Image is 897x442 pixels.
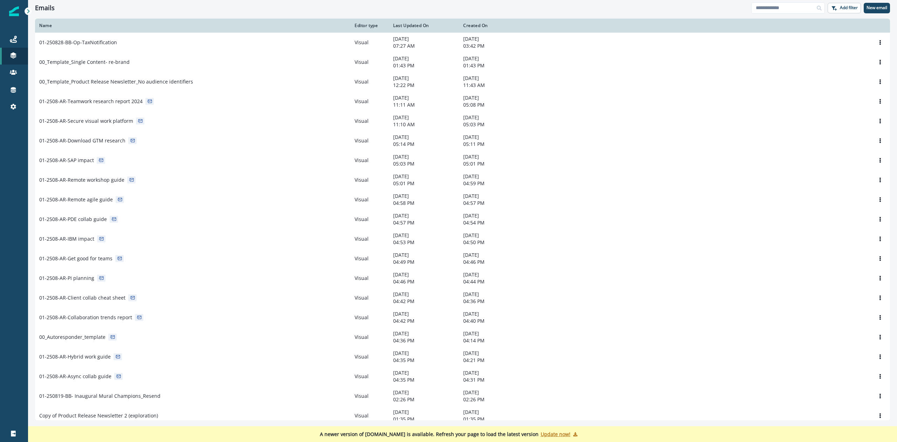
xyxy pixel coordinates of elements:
[350,347,389,367] td: Visual
[393,350,455,357] p: [DATE]
[463,219,525,226] p: 04:54 PM
[463,369,525,376] p: [DATE]
[393,200,455,207] p: 04:58 PM
[463,180,525,187] p: 04:59 PM
[39,235,94,242] p: 01-2508-AR-IBM impact
[39,294,125,301] p: 01-2508-AR-Client collab cheat sheet
[393,369,455,376] p: [DATE]
[350,327,389,347] td: Visual
[393,35,455,42] p: [DATE]
[393,114,455,121] p: [DATE]
[350,406,389,426] td: Visual
[35,92,890,111] a: 01-2508-AR-Teamwork research report 2024Visual[DATE]11:11 AM[DATE]05:08 PMOptions
[463,75,525,82] p: [DATE]
[393,396,455,403] p: 02:26 PM
[350,92,389,111] td: Visual
[463,357,525,364] p: 04:21 PM
[840,5,858,10] p: Add filter
[350,52,389,72] td: Visual
[463,134,525,141] p: [DATE]
[355,23,385,28] div: Editor type
[875,273,886,283] button: Options
[35,367,890,386] a: 01-2508-AR-Async collab guideVisual[DATE]04:35 PM[DATE]04:31 PMOptions
[39,255,112,262] p: 01-2508-AR-Get good for teams
[39,78,193,85] p: 00_Template_Product Release Newsletter_No audience identifiers
[393,173,455,180] p: [DATE]
[393,134,455,141] p: [DATE]
[35,229,890,249] a: 01-2508-AR-IBM impactVisual[DATE]04:53 PM[DATE]04:50 PMOptions
[393,376,455,383] p: 04:35 PM
[393,317,455,324] p: 04:42 PM
[393,330,455,337] p: [DATE]
[393,278,455,285] p: 04:46 PM
[875,391,886,401] button: Options
[875,116,886,126] button: Options
[463,317,525,324] p: 04:40 PM
[39,157,94,164] p: 01-2508-AR-SAP impact
[9,6,19,16] img: Inflection
[463,298,525,305] p: 04:36 PM
[393,141,455,148] p: 05:14 PM
[393,252,455,259] p: [DATE]
[39,98,143,105] p: 01-2508-AR-Teamwork research report 2024
[463,42,525,49] p: 03:42 PM
[393,121,455,128] p: 11:10 AM
[393,291,455,298] p: [DATE]
[350,190,389,209] td: Visual
[393,23,455,28] div: Last Updated On
[463,278,525,285] p: 04:44 PM
[463,376,525,383] p: 04:31 PM
[463,114,525,121] p: [DATE]
[39,393,160,400] p: 01-250819-BB- Inaugural Mural Champions_Resend
[393,160,455,167] p: 05:03 PM
[875,175,886,185] button: Options
[875,76,886,87] button: Options
[393,389,455,396] p: [DATE]
[463,232,525,239] p: [DATE]
[875,312,886,323] button: Options
[463,23,525,28] div: Created On
[39,118,133,125] p: 01-2508-AR-Secure visual work platform
[463,239,525,246] p: 04:50 PM
[39,412,158,419] p: Copy of Product Release Newsletter 2 (exploration)
[541,431,570,437] p: Update now!
[35,288,890,308] a: 01-2508-AR-Client collab cheat sheetVisual[DATE]04:42 PM[DATE]04:36 PMOptions
[393,55,455,62] p: [DATE]
[350,150,389,170] td: Visual
[463,409,525,416] p: [DATE]
[393,271,455,278] p: [DATE]
[39,334,105,341] p: 00_Autoresponder_template
[320,430,539,438] p: A newer version of [DOMAIN_NAME] is available. Refresh your page to load the latest version
[39,314,132,321] p: 01-2508-AR-Collaboration trends report
[393,62,455,69] p: 01:43 PM
[875,234,886,244] button: Options
[39,39,117,46] p: 01-250828-BB-Op-TaxNotification
[39,196,113,203] p: 01-2508-AR-Remote agile guide
[875,57,886,67] button: Options
[393,409,455,416] p: [DATE]
[35,209,890,229] a: 01-2508-AR-PDE collab guideVisual[DATE]04:57 PM[DATE]04:54 PMOptions
[875,96,886,107] button: Options
[875,37,886,48] button: Options
[35,131,890,150] a: 01-2508-AR-Download GTM researchVisual[DATE]05:14 PM[DATE]05:11 PMOptions
[350,229,389,249] td: Visual
[393,75,455,82] p: [DATE]
[875,351,886,362] button: Options
[875,371,886,382] button: Options
[393,357,455,364] p: 04:35 PM
[463,173,525,180] p: [DATE]
[350,170,389,190] td: Visual
[35,406,890,426] a: Copy of Product Release Newsletter 2 (exploration)Visual[DATE]01:35 PM[DATE]01:35 PMOptions
[463,291,525,298] p: [DATE]
[39,137,125,144] p: 01-2508-AR-Download GTM research
[875,194,886,205] button: Options
[463,121,525,128] p: 05:03 PM
[393,180,455,187] p: 05:01 PM
[463,259,525,266] p: 04:46 PM
[35,4,55,12] h1: Emails
[875,410,886,421] button: Options
[463,416,525,423] p: 01:35 PM
[875,253,886,264] button: Options
[875,293,886,303] button: Options
[35,386,890,406] a: 01-250819-BB- Inaugural Mural Champions_ResendVisual[DATE]02:26 PM[DATE]02:26 PMOptions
